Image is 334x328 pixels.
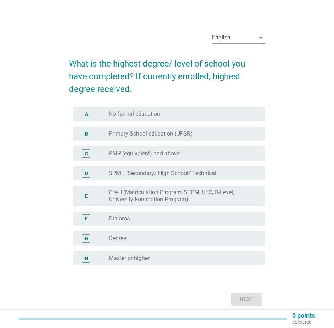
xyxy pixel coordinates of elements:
[212,34,230,41] div: English
[109,130,193,137] label: Primary School education (UPSR)
[85,170,88,177] div: D
[109,110,160,117] label: No formal education
[109,215,130,222] label: Diploma
[69,50,265,96] h2: What is the highest degree/ level of school you have completed? If currently enrolled, highest de...
[109,189,254,203] label: Pre-U (Matriculation Program, STPM, UEC, O-Level, University Foundation Program)
[109,255,150,262] label: Master or higher
[292,312,315,319] p: 0 points
[85,150,88,157] div: C
[109,150,180,157] label: PMR (equivalent) and above
[85,215,88,223] div: F
[84,235,88,242] div: G
[85,110,88,118] div: A
[292,319,315,325] p: collected
[109,170,216,177] label: SPM – Secondary/ High School/ Technical
[109,235,126,242] label: Degree
[85,130,88,138] div: B
[257,33,265,42] i: arrow_drop_down
[84,255,88,262] div: H
[85,192,88,200] div: E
